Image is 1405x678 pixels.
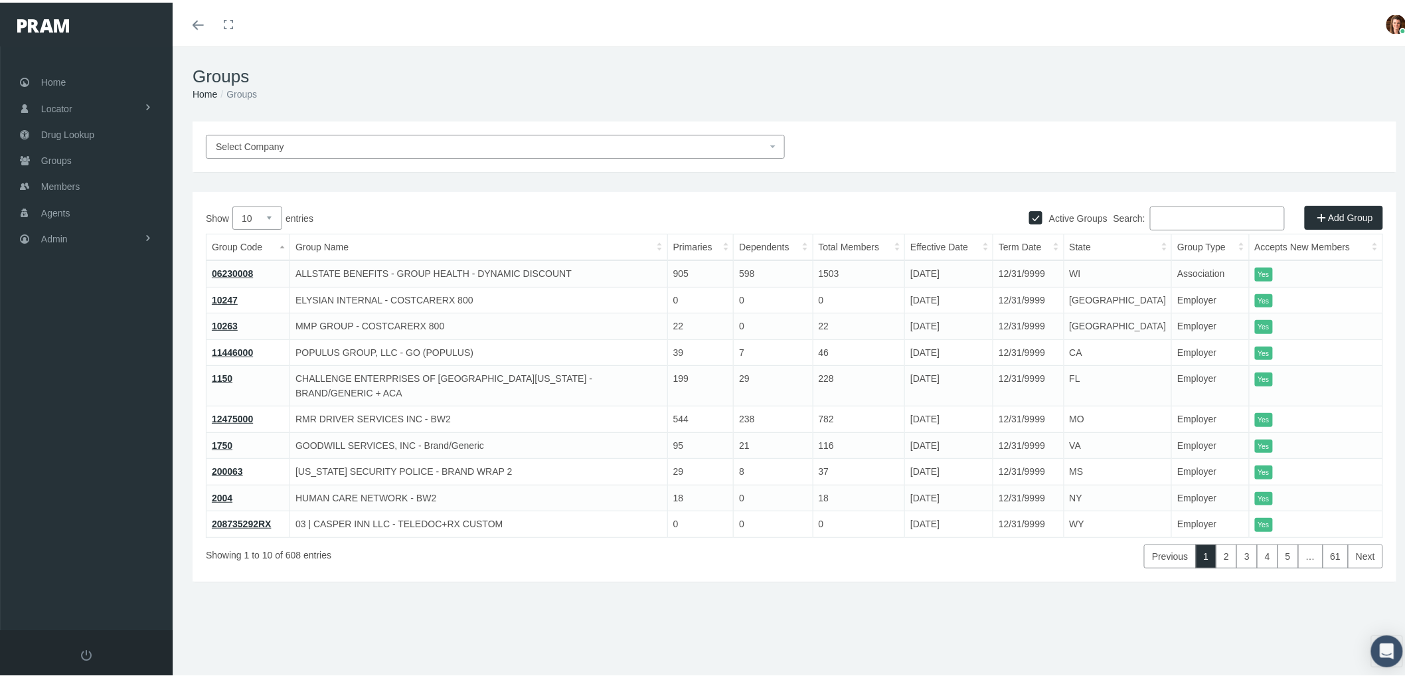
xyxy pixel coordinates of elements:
[813,258,905,284] td: 1503
[667,430,734,456] td: 95
[905,337,993,363] td: [DATE]
[734,404,813,430] td: 238
[1064,232,1172,258] th: State: activate to sort column ascending
[193,86,217,97] a: Home
[290,430,668,456] td: GOODWILL SERVICES, INC - Brand/Generic
[667,509,734,535] td: 0
[290,363,668,404] td: CHALLENGE ENTERPRISES OF [GEOGRAPHIC_DATA][US_STATE] - BRAND/GENERIC + ACA
[1172,311,1249,337] td: Employer
[813,404,905,430] td: 782
[667,482,734,509] td: 18
[993,284,1064,311] td: 12/31/9999
[1172,258,1249,284] td: Association
[993,430,1064,456] td: 12/31/9999
[1298,542,1323,566] a: …
[813,482,905,509] td: 18
[1255,265,1273,279] itemstyle: Yes
[193,64,1396,84] h1: Groups
[232,204,282,227] select: Showentries
[993,482,1064,509] td: 12/31/9999
[905,456,993,483] td: [DATE]
[1114,204,1285,228] label: Search:
[41,67,66,92] span: Home
[905,284,993,311] td: [DATE]
[905,482,993,509] td: [DATE]
[905,430,993,456] td: [DATE]
[905,509,993,535] td: [DATE]
[212,318,238,329] a: 10263
[212,371,232,381] a: 1150
[1255,437,1273,451] itemstyle: Yes
[1257,542,1278,566] a: 4
[290,509,668,535] td: 03 | CASPER INN LLC - TELEDOC+RX CUSTOM
[734,509,813,535] td: 0
[1371,633,1403,665] div: Open Intercom Messenger
[993,258,1064,284] td: 12/31/9999
[1172,509,1249,535] td: Employer
[734,232,813,258] th: Dependents: activate to sort column ascending
[1236,542,1258,566] a: 3
[41,145,72,171] span: Groups
[290,232,668,258] th: Group Name: activate to sort column ascending
[1042,209,1108,223] label: Active Groups
[212,345,253,355] a: 11446000
[1348,542,1383,566] a: Next
[905,232,993,258] th: Effective Date: activate to sort column ascending
[905,363,993,404] td: [DATE]
[17,17,69,30] img: PRAM_20_x_78.png
[1172,430,1249,456] td: Employer
[1323,542,1349,566] a: 61
[212,490,232,501] a: 2004
[993,363,1064,404] td: 12/31/9999
[207,232,290,258] th: Group Code: activate to sort column descending
[734,337,813,363] td: 7
[1255,463,1273,477] itemstyle: Yes
[1255,344,1273,358] itemstyle: Yes
[667,456,734,483] td: 29
[734,456,813,483] td: 8
[813,337,905,363] td: 46
[1064,430,1172,456] td: VA
[667,404,734,430] td: 544
[1064,311,1172,337] td: [GEOGRAPHIC_DATA]
[813,232,905,258] th: Total Members: activate to sort column ascending
[1064,456,1172,483] td: MS
[734,258,813,284] td: 598
[290,258,668,284] td: ALLSTATE BENEFITS - GROUP HEALTH - DYNAMIC DISCOUNT
[993,456,1064,483] td: 12/31/9999
[41,224,68,249] span: Admin
[1255,292,1273,305] itemstyle: Yes
[41,94,72,119] span: Locator
[993,404,1064,430] td: 12/31/9999
[667,363,734,404] td: 199
[993,232,1064,258] th: Term Date: activate to sort column ascending
[1064,363,1172,404] td: FL
[290,482,668,509] td: HUMAN CARE NETWORK - BW2
[1064,509,1172,535] td: WY
[217,84,257,99] li: Groups
[667,311,734,337] td: 22
[813,284,905,311] td: 0
[734,284,813,311] td: 0
[667,284,734,311] td: 0
[1172,337,1249,363] td: Employer
[734,430,813,456] td: 21
[1172,284,1249,311] td: Employer
[1255,489,1273,503] itemstyle: Yes
[1255,515,1273,529] itemstyle: Yes
[813,363,905,404] td: 228
[1150,204,1285,228] input: Search:
[1196,542,1217,566] a: 1
[290,456,668,483] td: [US_STATE] SECURITY POLICE - BRAND WRAP 2
[290,337,668,363] td: POPULUS GROUP, LLC - GO (POPULUS)
[212,292,238,303] a: 10247
[813,456,905,483] td: 37
[1255,370,1273,384] itemstyle: Yes
[667,337,734,363] td: 39
[212,411,253,422] a: 12475000
[212,516,272,527] a: 208735292RX
[734,482,813,509] td: 0
[216,139,284,149] span: Select Company
[212,266,253,276] a: 06230008
[290,284,668,311] td: ELYSIAN INTERNAL - COSTCARERX 800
